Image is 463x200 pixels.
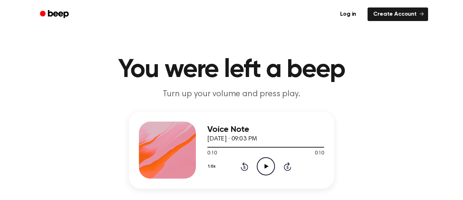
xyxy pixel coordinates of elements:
[207,125,324,134] h3: Voice Note
[49,57,414,83] h1: You were left a beep
[207,136,257,142] span: [DATE] · 09:03 PM
[95,88,368,100] p: Turn up your volume and press play.
[207,160,218,173] button: 1.0x
[207,150,217,157] span: 0:10
[333,6,363,22] a: Log in
[35,7,75,21] a: Beep
[315,150,324,157] span: 0:10
[368,7,428,21] a: Create Account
